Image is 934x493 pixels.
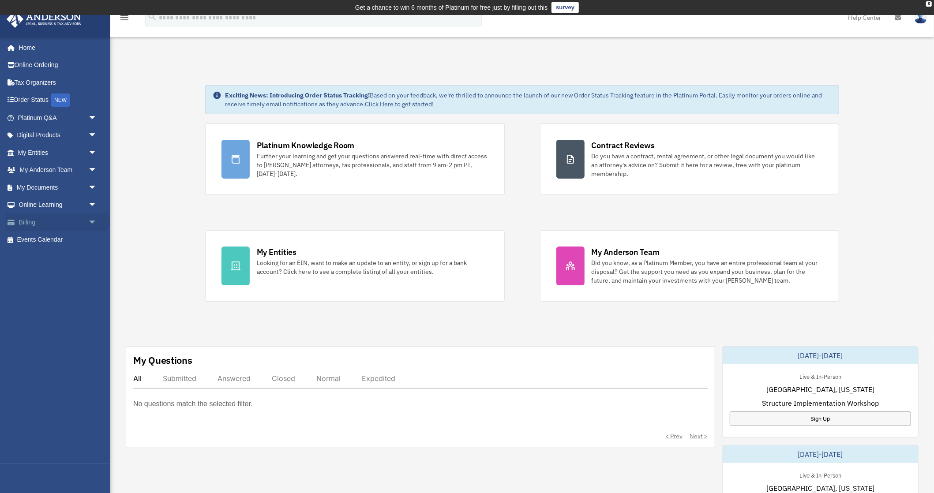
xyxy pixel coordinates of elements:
[6,91,110,109] a: Order StatusNEW
[88,109,106,127] span: arrow_drop_down
[133,354,192,367] div: My Questions
[6,196,110,214] a: Online Learningarrow_drop_down
[6,161,110,179] a: My Anderson Teamarrow_drop_down
[551,2,579,13] a: survey
[316,374,341,383] div: Normal
[6,213,110,231] a: Billingarrow_drop_down
[792,371,848,381] div: Live & In-Person
[257,258,488,276] div: Looking for an EIN, want to make an update to an entity, or sign up for a bank account? Click her...
[4,11,84,28] img: Anderson Advisors Platinum Portal
[163,374,196,383] div: Submitted
[205,123,505,195] a: Platinum Knowledge Room Further your learning and get your questions answered real-time with dire...
[272,374,295,383] div: Closed
[6,144,110,161] a: My Entitiesarrow_drop_down
[88,196,106,214] span: arrow_drop_down
[257,152,488,178] div: Further your learning and get your questions answered real-time with direct access to [PERSON_NAM...
[792,470,848,479] div: Live & In-Person
[6,179,110,196] a: My Documentsarrow_drop_down
[218,374,251,383] div: Answered
[362,374,395,383] div: Expedited
[914,11,927,24] img: User Pic
[119,15,130,23] a: menu
[766,384,874,395] span: [GEOGRAPHIC_DATA], [US_STATE]
[6,127,110,144] a: Digital Productsarrow_drop_down
[88,161,106,179] span: arrow_drop_down
[88,179,106,197] span: arrow_drop_down
[6,231,110,249] a: Events Calendar
[225,91,370,99] strong: Exciting News: Introducing Order Status Tracking!
[365,100,434,108] a: Click Here to get started!
[133,398,252,410] p: No questions match the selected filter.
[6,56,110,74] a: Online Ordering
[6,109,110,127] a: Platinum Q&Aarrow_drop_down
[225,91,832,108] div: Based on your feedback, we're thrilled to announce the launch of our new Order Status Tracking fe...
[257,140,355,151] div: Platinum Knowledge Room
[762,398,879,408] span: Structure Implementation Workshop
[6,74,110,91] a: Tax Organizers
[6,39,106,56] a: Home
[723,347,918,364] div: [DATE]-[DATE]
[592,140,655,151] div: Contract Reviews
[51,93,70,107] div: NEW
[592,152,823,178] div: Do you have a contract, rental agreement, or other legal document you would like an attorney's ad...
[540,123,840,195] a: Contract Reviews Do you have a contract, rental agreement, or other legal document you would like...
[88,213,106,232] span: arrow_drop_down
[205,230,505,302] a: My Entities Looking for an EIN, want to make an update to an entity, or sign up for a bank accoun...
[119,12,130,23] i: menu
[88,144,106,162] span: arrow_drop_down
[730,411,911,426] a: Sign Up
[592,258,823,285] div: Did you know, as a Platinum Member, you have an entire professional team at your disposal? Get th...
[147,12,157,22] i: search
[926,1,932,7] div: close
[133,374,142,383] div: All
[592,246,660,258] div: My Anderson Team
[723,445,918,463] div: [DATE]-[DATE]
[257,246,296,258] div: My Entities
[88,127,106,145] span: arrow_drop_down
[540,230,840,302] a: My Anderson Team Did you know, as a Platinum Member, you have an entire professional team at your...
[355,2,548,13] div: Get a chance to win 6 months of Platinum for free just by filling out this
